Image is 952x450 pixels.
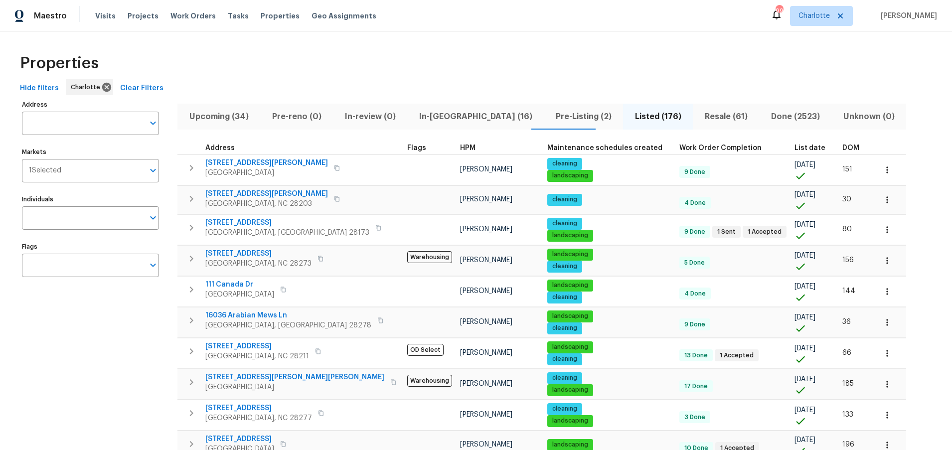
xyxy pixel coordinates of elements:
span: Charlotte [71,82,104,92]
span: 13 Done [680,351,712,360]
span: In-review (0) [339,110,401,124]
span: 4 Done [680,290,710,298]
span: [DATE] [794,221,815,228]
span: [STREET_ADDRESS] [205,218,369,228]
span: landscaping [548,250,592,259]
span: 1 Accepted [716,351,758,360]
span: landscaping [548,281,592,290]
span: cleaning [548,374,581,382]
span: [PERSON_NAME] [460,380,512,387]
label: Flags [22,244,159,250]
span: [PERSON_NAME] [460,226,512,233]
span: [DATE] [794,407,815,414]
span: Resale (61) [699,110,753,124]
span: [STREET_ADDRESS][PERSON_NAME][PERSON_NAME] [205,372,384,382]
span: [DATE] [794,437,815,444]
button: Open [146,116,160,130]
label: Markets [22,149,159,155]
span: 30 [842,196,851,203]
span: cleaning [548,293,581,301]
span: [GEOGRAPHIC_DATA], [GEOGRAPHIC_DATA] 28173 [205,228,369,238]
span: [PERSON_NAME] [460,349,512,356]
span: 151 [842,166,852,173]
span: Tasks [228,12,249,19]
span: 36 [842,318,851,325]
span: cleaning [548,219,581,228]
span: [GEOGRAPHIC_DATA] [205,382,384,392]
span: 185 [842,380,854,387]
button: Open [146,258,160,272]
span: [DATE] [794,283,815,290]
span: 133 [842,411,853,418]
span: [GEOGRAPHIC_DATA], NC 28277 [205,413,312,423]
span: [STREET_ADDRESS] [205,434,274,444]
span: List date [794,145,825,151]
button: Hide filters [16,79,63,98]
span: 111 Canada Dr [205,280,274,290]
span: 1 Selected [29,166,61,175]
span: Work Orders [170,11,216,21]
span: OD Select [407,344,444,356]
span: landscaping [548,343,592,351]
span: Pre-reno (0) [266,110,327,124]
span: landscaping [548,312,592,320]
span: 17 Done [680,382,712,391]
span: 80 [842,226,852,233]
span: Visits [95,11,116,21]
span: 4 Done [680,199,710,207]
span: [PERSON_NAME] [460,318,512,325]
span: cleaning [548,195,581,204]
span: 1 Accepted [744,228,786,236]
span: [PERSON_NAME] [460,441,512,448]
span: Properties [261,11,300,21]
span: Flags [407,145,426,151]
span: [DATE] [794,314,815,321]
span: [GEOGRAPHIC_DATA], [GEOGRAPHIC_DATA] 28278 [205,320,371,330]
span: 9 Done [680,228,709,236]
span: Unknown (0) [837,110,900,124]
span: [STREET_ADDRESS][PERSON_NAME] [205,158,328,168]
span: [PERSON_NAME] [460,257,512,264]
span: Maestro [34,11,67,21]
span: Listed (176) [629,110,687,124]
div: Charlotte [66,79,113,95]
span: 1 Sent [713,228,740,236]
span: [PERSON_NAME] [460,166,512,173]
span: 156 [842,257,854,264]
span: [DATE] [794,376,815,383]
span: [GEOGRAPHIC_DATA], NC 28273 [205,259,312,269]
span: Upcoming (34) [183,110,254,124]
button: Open [146,163,160,177]
span: cleaning [548,324,581,332]
span: landscaping [548,417,592,425]
span: DOM [842,145,859,151]
span: [STREET_ADDRESS] [205,249,312,259]
span: landscaping [548,231,592,240]
span: [PERSON_NAME] [460,411,512,418]
span: 16036 Arabian Mews Ln [205,310,371,320]
span: 66 [842,349,851,356]
span: [STREET_ADDRESS] [205,403,312,413]
span: cleaning [548,355,581,363]
span: [PERSON_NAME] [460,288,512,295]
span: [DATE] [794,191,815,198]
span: 9 Done [680,320,709,329]
span: landscaping [548,171,592,180]
span: [STREET_ADDRESS][PERSON_NAME] [205,189,328,199]
span: [DATE] [794,345,815,352]
span: Maintenance schedules created [547,145,662,151]
span: [GEOGRAPHIC_DATA] [205,290,274,300]
span: [DATE] [794,161,815,168]
span: Done (2523) [765,110,825,124]
span: [DATE] [794,252,815,259]
span: 196 [842,441,854,448]
span: cleaning [548,262,581,271]
span: 5 Done [680,259,709,267]
span: 144 [842,288,855,295]
span: Warehousing [407,251,452,263]
span: Charlotte [798,11,830,21]
span: Properties [20,58,99,68]
label: Address [22,102,159,108]
span: Address [205,145,235,151]
span: Geo Assignments [312,11,376,21]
